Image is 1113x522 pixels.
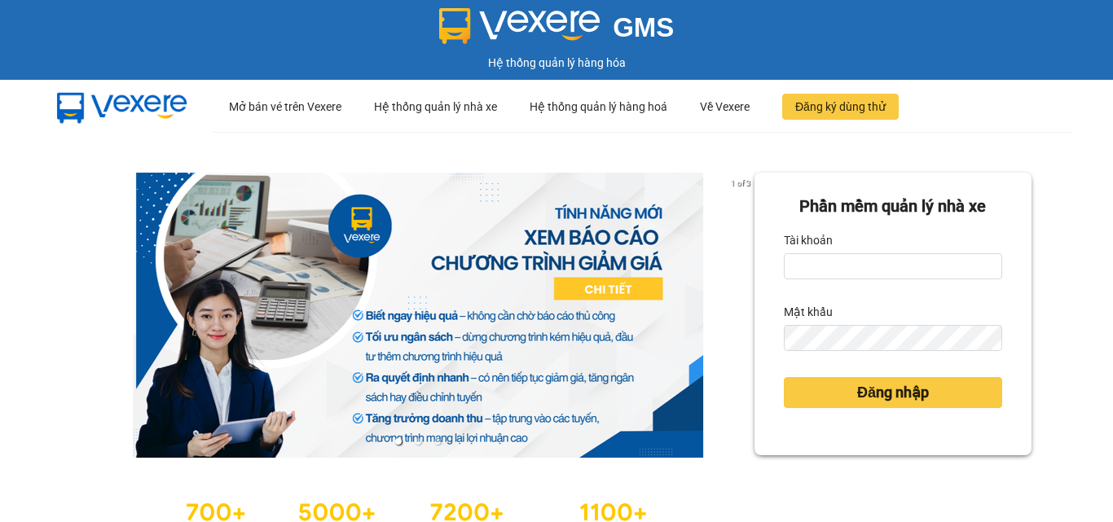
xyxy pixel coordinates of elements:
label: Tài khoản [784,227,833,253]
p: 1 of 3 [726,173,754,194]
button: next slide / item [732,173,754,458]
div: Mở bán vé trên Vexere [229,81,341,133]
img: mbUUG5Q.png [41,80,204,134]
span: Đăng ký dùng thử [795,98,886,116]
button: previous slide / item [81,173,104,458]
div: Phần mềm quản lý nhà xe [784,194,1002,219]
li: slide item 3 [434,438,441,445]
img: logo 2 [439,8,600,44]
div: Hệ thống quản lý hàng hóa [4,54,1109,72]
li: slide item 1 [395,438,402,445]
input: Tài khoản [784,253,1002,279]
div: Về Vexere [700,81,750,133]
button: Đăng ký dùng thử [782,94,899,120]
button: Đăng nhập [784,377,1002,408]
label: Mật khẩu [784,299,833,325]
a: GMS [439,24,675,37]
div: Hệ thống quản lý hàng hoá [530,81,667,133]
li: slide item 2 [415,438,421,445]
span: Đăng nhập [857,381,929,404]
input: Mật khẩu [784,325,1002,351]
div: Hệ thống quản lý nhà xe [374,81,497,133]
span: GMS [613,12,674,42]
